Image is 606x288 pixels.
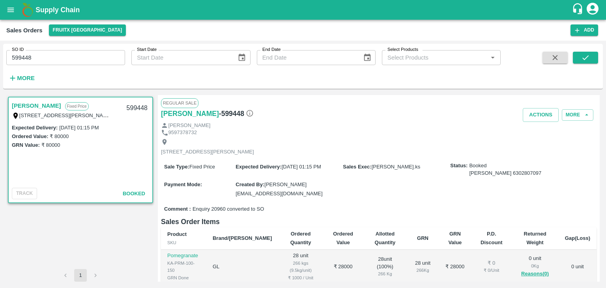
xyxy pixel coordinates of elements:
[284,274,317,281] div: ₹ 1000 / Unit
[167,239,200,246] div: SKU
[518,255,552,279] div: 0 unit
[6,25,43,36] div: Sales Orders
[164,181,202,187] label: Payment Mode :
[523,108,559,122] button: Actions
[161,98,198,108] span: Regular Sale
[123,191,145,196] span: Booked
[570,24,598,36] button: Add
[167,231,187,237] b: Product
[375,231,396,245] b: Allotted Quantity
[41,142,60,148] label: ₹ 80000
[290,231,311,245] b: Ordered Quantity
[161,148,254,156] p: [STREET_ADDRESS][PERSON_NAME]
[12,133,48,139] label: Ordered Value:
[481,231,503,245] b: P.D. Discount
[167,274,200,281] div: GRN Done
[565,235,590,241] b: Gap(Loss)
[559,250,597,284] td: 0 unit
[164,206,191,213] label: Comment :
[518,269,552,279] button: Reasons(0)
[417,235,428,241] b: GRN
[58,269,103,282] nav: pagination navigation
[213,235,272,241] b: Brand/[PERSON_NAME]
[469,170,541,177] div: [PERSON_NAME] 6302807097
[234,50,249,65] button: Choose date
[137,47,157,53] label: Start Date
[20,2,36,18] img: logo
[167,260,200,274] div: KA-PRM-100-150
[161,108,219,119] a: [PERSON_NAME]
[236,181,322,196] span: [PERSON_NAME][EMAIL_ADDRESS][DOMAIN_NAME]
[333,231,353,245] b: Ordered Value
[193,206,264,213] span: Enquiry 20960 converted to SO
[59,125,99,131] label: [DATE] 01:15 PM
[488,52,498,63] button: Open
[387,47,418,53] label: Select Products
[478,267,505,274] div: ₹ 0 / Unit
[122,99,152,118] div: 599448
[12,101,61,111] a: [PERSON_NAME]
[17,75,35,81] strong: More
[168,129,197,137] p: 9597378732
[282,164,321,170] span: [DATE] 01:15 PM
[343,164,371,170] label: Sales Exec :
[518,262,552,269] div: 0 Kg
[219,108,254,119] h6: - 599448
[6,50,125,65] input: Enter SO ID
[189,164,215,170] span: Fixed Price
[439,250,471,284] td: ₹ 28000
[131,50,231,65] input: Start Date
[12,125,58,131] label: Expected Delivery :
[50,133,69,139] label: ₹ 80000
[161,216,597,227] h6: Sales Order Items
[323,250,363,284] td: ₹ 28000
[167,252,200,260] p: Pomegranate
[257,50,357,65] input: End Date
[278,250,323,284] td: 28 unit
[12,142,40,148] label: GRN Value:
[478,260,505,267] div: ₹ 0
[2,1,20,19] button: open drawer
[164,164,189,170] label: Sale Type :
[12,47,24,53] label: SO ID
[262,47,281,53] label: End Date
[384,52,485,63] input: Select Products
[65,102,89,110] p: Fixed Price
[450,162,468,170] label: Status:
[524,231,546,245] b: Returned Weight
[206,250,278,284] td: GL
[562,109,593,121] button: More
[236,164,281,170] label: Expected Delivery :
[284,260,317,274] div: 266 kgs (9.5kg/unit)
[369,270,400,277] div: 266 Kg
[19,112,112,118] label: [STREET_ADDRESS][PERSON_NAME]
[168,122,211,129] p: [PERSON_NAME]
[36,6,80,14] b: Supply Chain
[236,181,264,187] label: Created By :
[413,267,432,274] div: 266 Kg
[74,269,87,282] button: page 1
[360,50,375,65] button: Choose date
[585,2,600,18] div: account of current user
[6,71,37,85] button: More
[49,24,126,36] button: Select DC
[369,256,400,278] div: 28 unit ( 100 %)
[413,260,432,274] div: 28 unit
[572,3,585,17] div: customer-support
[372,164,421,170] span: [PERSON_NAME].ks
[36,4,572,15] a: Supply Chain
[448,231,462,245] b: GRN Value
[469,162,541,177] span: Booked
